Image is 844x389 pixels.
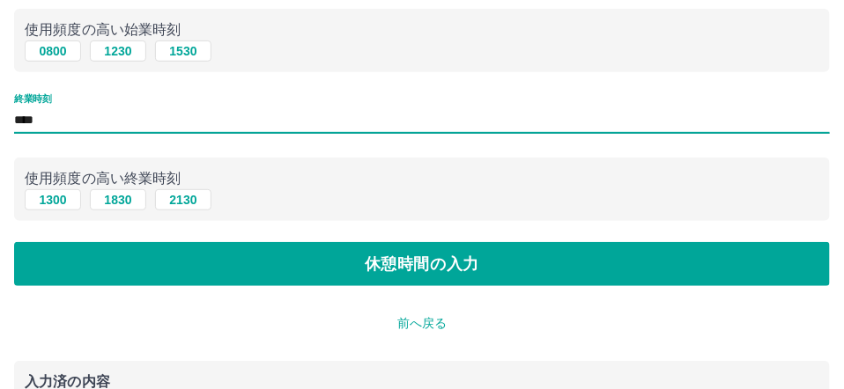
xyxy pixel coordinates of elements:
button: 1300 [25,189,81,210]
button: 0800 [25,40,81,62]
button: 1830 [90,189,146,210]
p: 使用頻度の高い始業時刻 [25,19,819,40]
p: 使用頻度の高い終業時刻 [25,168,819,189]
label: 終業時刻 [14,92,51,106]
button: 1530 [155,40,211,62]
p: 入力済の内容 [25,375,819,389]
p: 前へ戻る [14,314,830,333]
button: 1230 [90,40,146,62]
button: 2130 [155,189,211,210]
button: 休憩時間の入力 [14,242,830,286]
